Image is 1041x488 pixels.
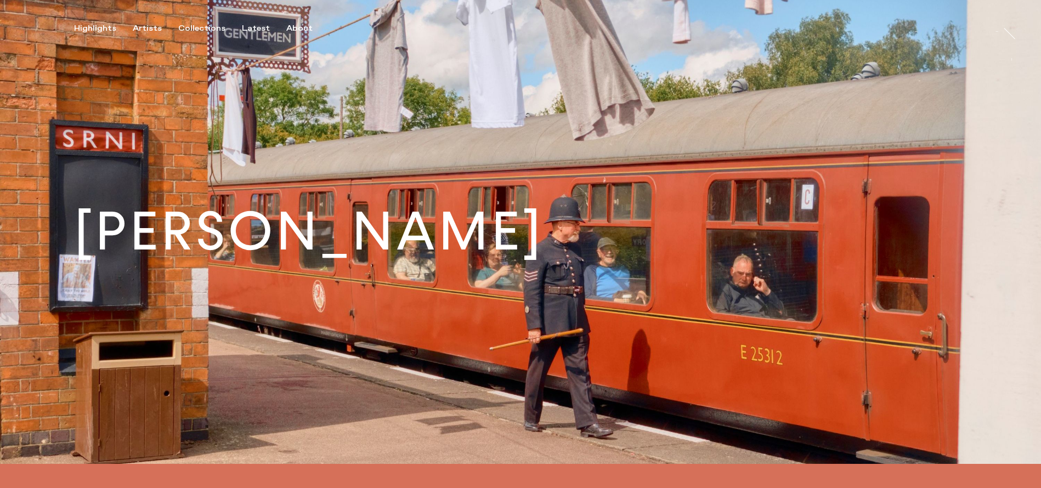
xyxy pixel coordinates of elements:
div: Artists [133,24,162,33]
h1: [PERSON_NAME] [74,205,544,258]
button: Collections [178,24,242,33]
div: Latest [242,24,270,33]
div: Collections [178,24,225,33]
button: Highlights [74,24,133,33]
div: About [286,24,313,33]
button: Latest [242,24,286,33]
div: Highlights [74,24,116,33]
button: Artists [133,24,178,33]
button: About [286,24,329,33]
